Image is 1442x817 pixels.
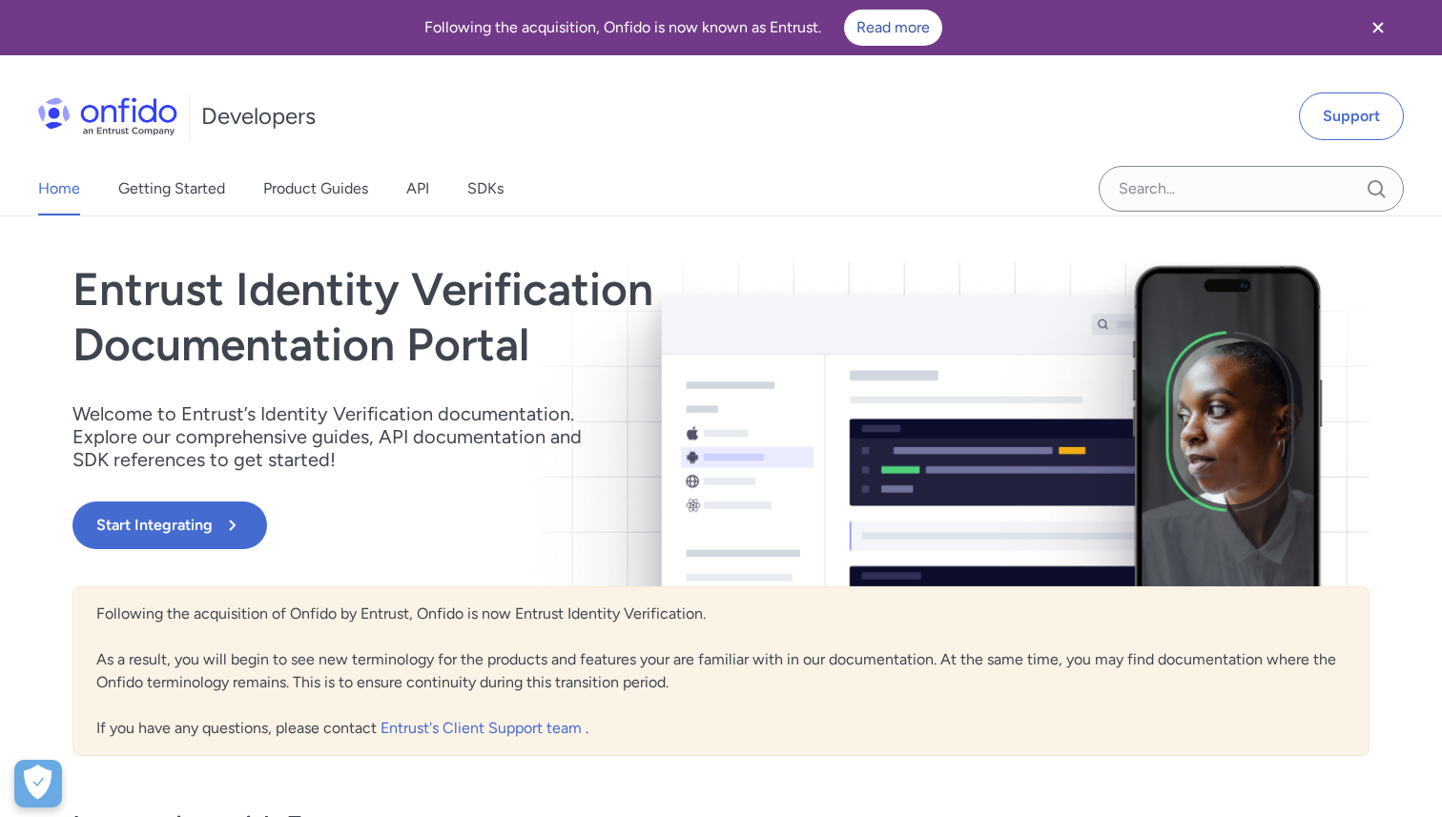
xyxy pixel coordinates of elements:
[1099,166,1404,212] input: Onfido search input field
[14,760,62,807] div: Cookie Preferences
[38,162,80,215] a: Home
[1299,92,1404,140] a: Support
[38,97,177,135] img: Onfido Logo
[72,501,980,549] a: Start Integrating
[14,760,62,807] button: Open Preferences
[263,162,368,215] a: Product Guides
[844,10,942,46] a: Read more
[1367,16,1390,39] svg: Close banner
[72,402,607,471] p: Welcome to Entrust’s Identity Verification documentation. Explore our comprehensive guides, API d...
[23,10,1343,46] div: Following the acquisition, Onfido is now known as Entrust.
[406,162,429,215] a: API
[1343,4,1413,51] button: Close banner
[72,262,980,372] h1: Entrust Identity Verification Documentation Portal
[72,501,267,549] button: Start Integrating
[381,719,586,737] a: Entrust's Client Support team
[467,162,504,215] a: SDKs
[201,101,316,132] h1: Developers
[118,162,225,215] a: Getting Started
[72,586,1370,756] div: Following the acquisition of Onfido by Entrust, Onfido is now Entrust Identity Verification. As a...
